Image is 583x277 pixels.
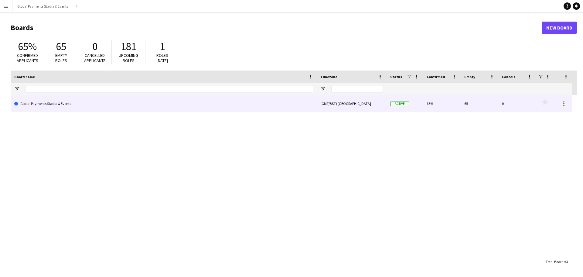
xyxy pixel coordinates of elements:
span: Total Boards [546,259,565,264]
span: Cancels [502,74,515,79]
button: Open Filter Menu [14,86,20,92]
div: 65% [423,95,461,112]
h1: Boards [11,23,542,32]
span: Confirmed applicants [17,53,38,63]
a: New Board [542,22,577,34]
div: 65 [461,95,498,112]
span: Empty roles [55,53,67,63]
span: 181 [121,40,136,53]
span: Timezone [320,74,337,79]
span: Confirmed [427,74,445,79]
span: Upcoming roles [119,53,138,63]
input: Timezone Filter Input [331,85,383,92]
span: Active [390,102,409,106]
button: Global Payments Stadia & Events [12,0,73,12]
input: Board name Filter Input [25,85,313,92]
div: (GMT/BST) [GEOGRAPHIC_DATA] [317,95,387,112]
span: 65 [56,40,66,53]
span: 1 [160,40,165,53]
span: Board name [14,74,35,79]
div: : [546,256,568,268]
div: 0 [498,95,536,112]
span: Cancelled applicants [84,53,106,63]
span: Roles [DATE] [156,53,168,63]
span: Empty [464,74,475,79]
span: 0 [92,40,97,53]
button: Open Filter Menu [320,86,326,92]
a: Global Payments Stadia & Events [14,95,313,112]
span: 65% [18,40,37,53]
span: Status [390,74,402,79]
span: 1 [566,259,568,264]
